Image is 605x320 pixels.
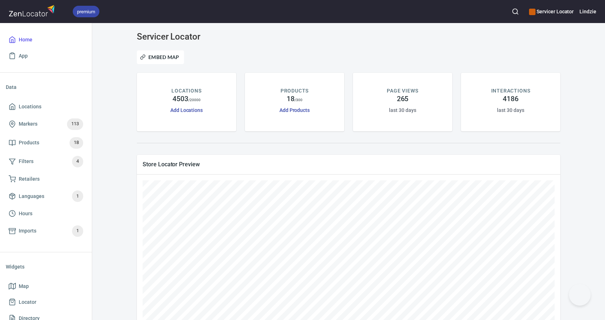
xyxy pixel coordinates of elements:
span: Store Locator Preview [143,161,555,168]
span: Map [19,282,29,291]
p: LOCATIONS [171,87,201,95]
a: Languages1 [6,187,86,206]
span: 18 [70,139,83,147]
img: zenlocator [9,3,57,18]
a: Filters4 [6,152,86,171]
button: color-CE600E [529,9,535,15]
li: Widgets [6,258,86,275]
h4: 4186 [503,95,519,103]
h6: Servicer Locator [529,8,574,15]
p: / 300 [295,97,302,103]
a: Markers113 [6,115,86,134]
span: 113 [67,120,83,128]
a: Locations [6,99,86,115]
a: Map [6,278,86,294]
span: Imports [19,226,36,235]
a: Home [6,32,86,48]
h4: 18 [287,95,295,103]
span: Home [19,35,32,44]
h6: last 30 days [389,106,416,114]
a: Retailers [6,171,86,187]
span: App [19,51,28,60]
span: Locator [19,298,36,307]
h6: last 30 days [497,106,524,114]
p: / 20000 [188,97,201,103]
p: PRODUCTS [281,87,309,95]
span: Hours [19,209,32,218]
span: Retailers [19,175,40,184]
span: Embed Map [142,53,179,62]
span: Products [19,138,39,147]
a: Imports1 [6,222,86,240]
p: INTERACTIONS [491,87,530,95]
li: Data [6,78,86,96]
button: Embed Map [137,50,184,64]
h6: Lindzie [579,8,596,15]
span: 1 [72,227,83,235]
a: Add Locations [170,107,203,113]
h4: 4503 [172,95,188,103]
a: Hours [6,206,86,222]
span: Locations [19,102,41,111]
span: Markers [19,120,37,129]
span: 1 [72,192,83,200]
a: Locator [6,294,86,310]
span: premium [73,8,99,15]
button: Lindzie [579,4,596,19]
a: Products18 [6,134,86,152]
h4: 265 [397,95,409,103]
span: Languages [19,192,44,201]
span: 4 [72,157,83,166]
span: Filters [19,157,33,166]
a: App [6,48,86,64]
iframe: Help Scout Beacon - Open [569,284,591,306]
a: Add Products [279,107,310,113]
p: PAGE VIEWS [387,87,418,95]
div: premium [73,6,99,17]
h3: Servicer Locator [137,32,272,42]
